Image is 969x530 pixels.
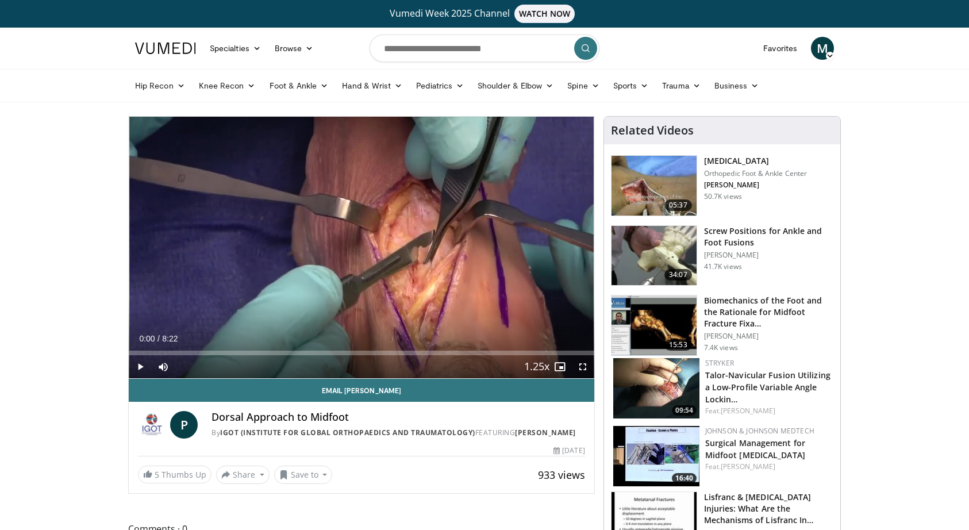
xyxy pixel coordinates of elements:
a: Browse [268,37,321,60]
img: 545635_3.png.150x105_q85_crop-smart_upscale.jpg [612,156,697,216]
h3: Screw Positions for Ankle and Foot Fusions [704,225,833,248]
a: Business [707,74,766,97]
span: 15:53 [664,339,692,351]
p: 7.4K views [704,343,738,352]
img: a477d109-b31b-4302-b393-8840442a7216.150x105_q85_crop-smart_upscale.jpg [613,426,699,486]
a: Trauma [655,74,707,97]
img: VuMedi Logo [135,43,196,54]
a: 09:54 [613,358,699,418]
div: Progress Bar [129,351,594,355]
a: Vumedi Week 2025 ChannelWATCH NOW [137,5,832,23]
a: Shoulder & Elbow [471,74,560,97]
button: Share [216,466,270,484]
button: Fullscreen [571,355,594,378]
h3: [MEDICAL_DATA] [704,155,807,167]
h4: Dorsal Approach to Midfoot [212,411,585,424]
button: Play [129,355,152,378]
div: Feat. [705,462,831,472]
a: Sports [606,74,656,97]
a: IGOT (Institute for Global Orthopaedics and Traumatology) [220,428,475,437]
a: M [811,37,834,60]
span: / [157,334,160,343]
button: Mute [152,355,175,378]
a: Stryker [705,358,734,368]
a: 16:40 [613,426,699,486]
p: 50.7K views [704,192,742,201]
img: d33e20e3-ad01-4d41-9a6c-e2c76a6840b9.150x105_q85_crop-smart_upscale.jpg [613,358,699,418]
a: Knee Recon [192,74,263,97]
a: Favorites [756,37,804,60]
button: Save to [274,466,333,484]
p: [PERSON_NAME] [704,251,833,260]
span: 0:00 [139,334,155,343]
a: [PERSON_NAME] [515,428,576,437]
span: WATCH NOW [514,5,575,23]
h4: Related Videos [611,124,694,137]
a: Surgical Management for Midfoot [MEDICAL_DATA] [705,437,805,460]
img: 67572_0000_3.png.150x105_q85_crop-smart_upscale.jpg [612,226,697,286]
img: b88189cb-fcee-4eb4-9fae-86a5d421ad62.150x105_q85_crop-smart_upscale.jpg [612,295,697,355]
h3: Biomechanics of the Foot and the Rationale for Midfoot Fracture Fixa… [704,295,833,329]
div: By FEATURING [212,428,585,438]
a: [PERSON_NAME] [721,462,775,471]
button: Enable picture-in-picture mode [548,355,571,378]
p: 41.7K views [704,262,742,271]
img: IGOT (Institute for Global Orthopaedics and Traumatology) [138,411,166,439]
a: Pediatrics [409,74,471,97]
div: [DATE] [553,445,585,456]
span: 933 views [538,468,585,482]
a: 34:07 Screw Positions for Ankle and Foot Fusions [PERSON_NAME] 41.7K views [611,225,833,286]
span: 09:54 [672,405,697,416]
a: Foot & Ankle [263,74,336,97]
a: 15:53 Biomechanics of the Foot and the Rationale for Midfoot Fracture Fixa… [PERSON_NAME] 7.4K views [611,295,833,356]
span: 16:40 [672,473,697,483]
video-js: Video Player [129,117,594,379]
a: Email [PERSON_NAME] [129,379,594,402]
button: Playback Rate [525,355,548,378]
span: 34:07 [664,269,692,281]
a: 5 Thumbs Up [138,466,212,483]
a: Specialties [203,37,268,60]
a: Hand & Wrist [335,74,409,97]
a: Talor-Navicular Fusion Utilizing a Low-Profile Variable Angle Lockin… [705,370,830,405]
span: 05:37 [664,199,692,211]
a: 05:37 [MEDICAL_DATA] Orthopedic Foot & Ankle Center [PERSON_NAME] 50.7K views [611,155,833,216]
a: Hip Recon [128,74,192,97]
div: Feat. [705,406,831,416]
a: Spine [560,74,606,97]
span: 8:22 [162,334,178,343]
p: Orthopedic Foot & Ankle Center [704,169,807,178]
a: P [170,411,198,439]
a: Johnson & Johnson MedTech [705,426,814,436]
p: [PERSON_NAME] [704,180,807,190]
span: 5 [155,469,159,480]
p: [PERSON_NAME] [704,332,833,341]
input: Search topics, interventions [370,34,599,62]
a: [PERSON_NAME] [721,406,775,416]
h3: Lisfranc & [MEDICAL_DATA] Injuries: What Are the Mechanisms of Lisfranc In… [704,491,833,526]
